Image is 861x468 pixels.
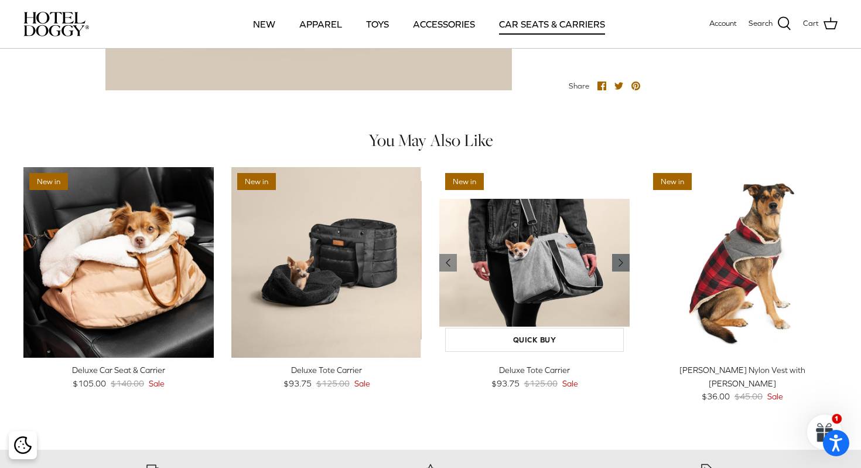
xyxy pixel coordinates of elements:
[23,364,214,377] div: Deluxe Car Seat & Carrier
[562,377,578,390] span: Sale
[149,377,165,390] span: Sale
[803,18,819,30] span: Cart
[803,16,838,32] a: Cart
[749,18,773,30] span: Search
[283,377,312,390] span: $93.75
[23,364,214,390] a: Deluxe Car Seat & Carrier $105.00 $140.00 Sale
[445,173,484,190] span: New in
[402,4,486,44] a: ACCESSORIES
[174,4,684,44] div: Primary navigation
[439,364,630,377] div: Deluxe Tote Carrier
[488,4,616,44] a: CAR SEATS & CARRIERS
[491,377,520,390] span: $93.75
[569,81,589,90] span: Share
[702,390,730,403] span: $36.00
[653,173,692,190] span: New in
[749,16,791,32] a: Search
[12,435,33,456] button: Cookie policy
[445,328,624,352] a: Quick buy
[23,131,838,150] h4: You May Also Like
[23,12,89,36] img: hoteldoggycom
[612,254,630,272] a: Previous
[23,167,214,358] a: Deluxe Car Seat & Carrier
[316,377,350,390] span: $125.00
[237,173,276,190] span: New in
[356,4,399,44] a: TOYS
[709,19,737,28] span: Account
[231,167,422,358] a: Deluxe Tote Carrier
[354,377,370,390] span: Sale
[524,377,558,390] span: $125.00
[734,390,763,403] span: $45.00
[231,364,422,377] div: Deluxe Tote Carrier
[242,4,286,44] a: NEW
[709,18,737,30] a: Account
[767,390,783,403] span: Sale
[439,167,630,358] a: Deluxe Tote Carrier
[9,431,37,459] div: Cookie policy
[111,377,144,390] span: $140.00
[647,364,838,390] div: [PERSON_NAME] Nylon Vest with [PERSON_NAME]
[439,364,630,390] a: Deluxe Tote Carrier $93.75 $125.00 Sale
[647,167,838,358] a: Melton Nylon Vest with Sherpa Lining
[647,364,838,403] a: [PERSON_NAME] Nylon Vest with [PERSON_NAME] $36.00 $45.00 Sale
[289,4,353,44] a: APPAREL
[73,377,106,390] span: $105.00
[29,173,68,190] span: New in
[14,436,32,454] img: Cookie policy
[231,364,422,390] a: Deluxe Tote Carrier $93.75 $125.00 Sale
[439,254,457,272] a: Previous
